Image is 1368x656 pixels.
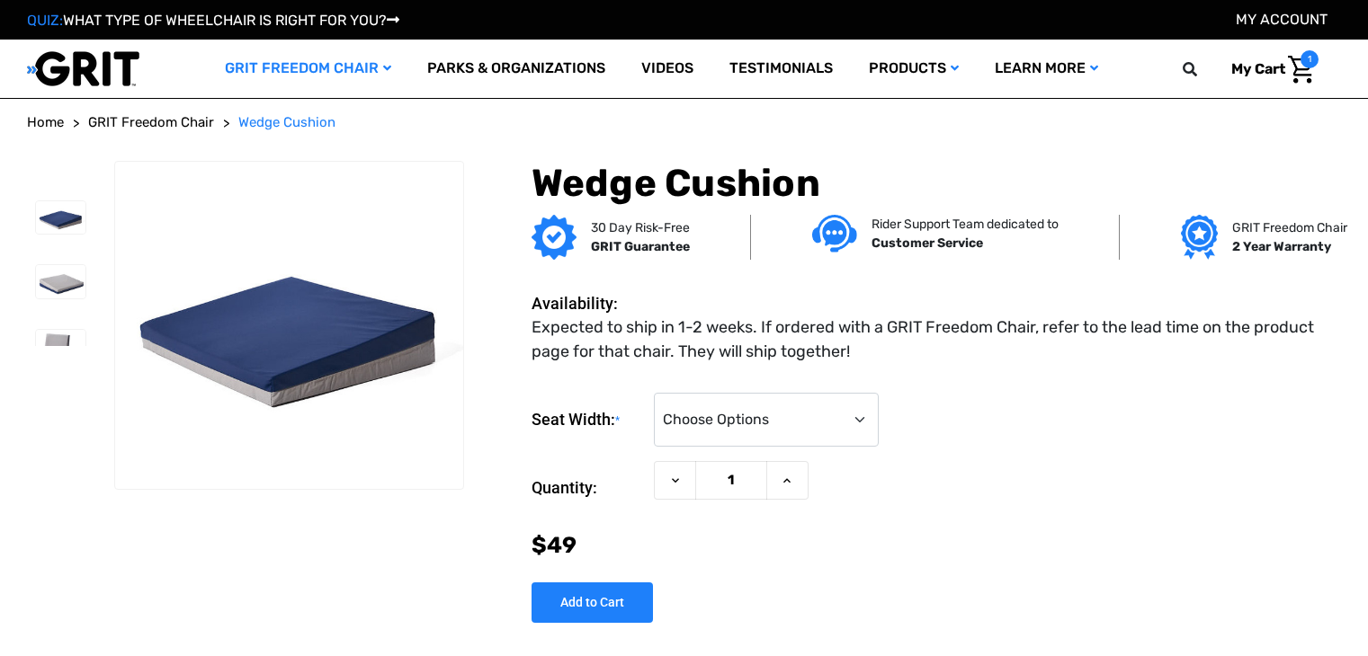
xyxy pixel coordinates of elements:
[872,235,983,251] strong: Customer Service
[851,40,977,98] a: Products
[1181,215,1218,260] img: Grit freedom
[1236,11,1328,28] a: Account
[1218,50,1319,88] a: Cart with 1 items
[1232,218,1347,237] p: GRIT Freedom Chair
[27,114,64,130] span: Home
[115,209,463,441] img: GRIT Wedge Cushion: foam wheelchair cushion for positioning and comfort shown in 18/"20 width wit...
[238,112,335,133] a: Wedge Cushion
[532,461,645,515] label: Quantity:
[409,40,623,98] a: Parks & Organizations
[88,114,214,130] span: GRIT Freedom Chair
[1301,50,1319,68] span: 1
[36,201,85,235] img: GRIT Wedge Cushion: foam wheelchair cushion for positioning and comfort shown in 18/"20 width wit...
[532,291,645,315] dt: Availability:
[27,50,139,87] img: GRIT All-Terrain Wheelchair and Mobility Equipment
[591,239,690,254] strong: GRIT Guarantee
[1288,56,1314,84] img: Cart
[36,330,85,363] img: GRIT Wedge Cushion: foam wheelchair cushion pictured standing on end with wedge at bottom and nar...
[532,532,577,558] span: $49
[532,161,1341,206] h1: Wedge Cushion
[36,265,85,298] img: GRIT Wedge Cushion: foam wheelchair cushion for positioning and comfort shown in 18/"20 width wit...
[532,315,1332,364] dd: Expected to ship in 1-2 weeks. If ordered with a GRIT Freedom Chair, refer to the lead time on th...
[88,112,214,133] a: GRIT Freedom Chair
[1191,50,1218,88] input: Search
[812,215,857,252] img: Customer service
[27,112,64,133] a: Home
[27,12,63,29] span: QUIZ:
[238,114,335,130] span: Wedge Cushion
[207,40,409,98] a: GRIT Freedom Chair
[711,40,851,98] a: Testimonials
[27,112,1341,133] nav: Breadcrumb
[27,12,399,29] a: QUIZ:WHAT TYPE OF WHEELCHAIR IS RIGHT FOR YOU?
[872,215,1059,234] p: Rider Support Team dedicated to
[623,40,711,98] a: Videos
[532,215,577,260] img: GRIT Guarantee
[532,393,645,448] label: Seat Width:
[1231,60,1285,77] span: My Cart
[977,40,1116,98] a: Learn More
[532,582,653,623] input: Add to Cart
[591,218,690,237] p: 30 Day Risk-Free
[1232,239,1331,254] strong: 2 Year Warranty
